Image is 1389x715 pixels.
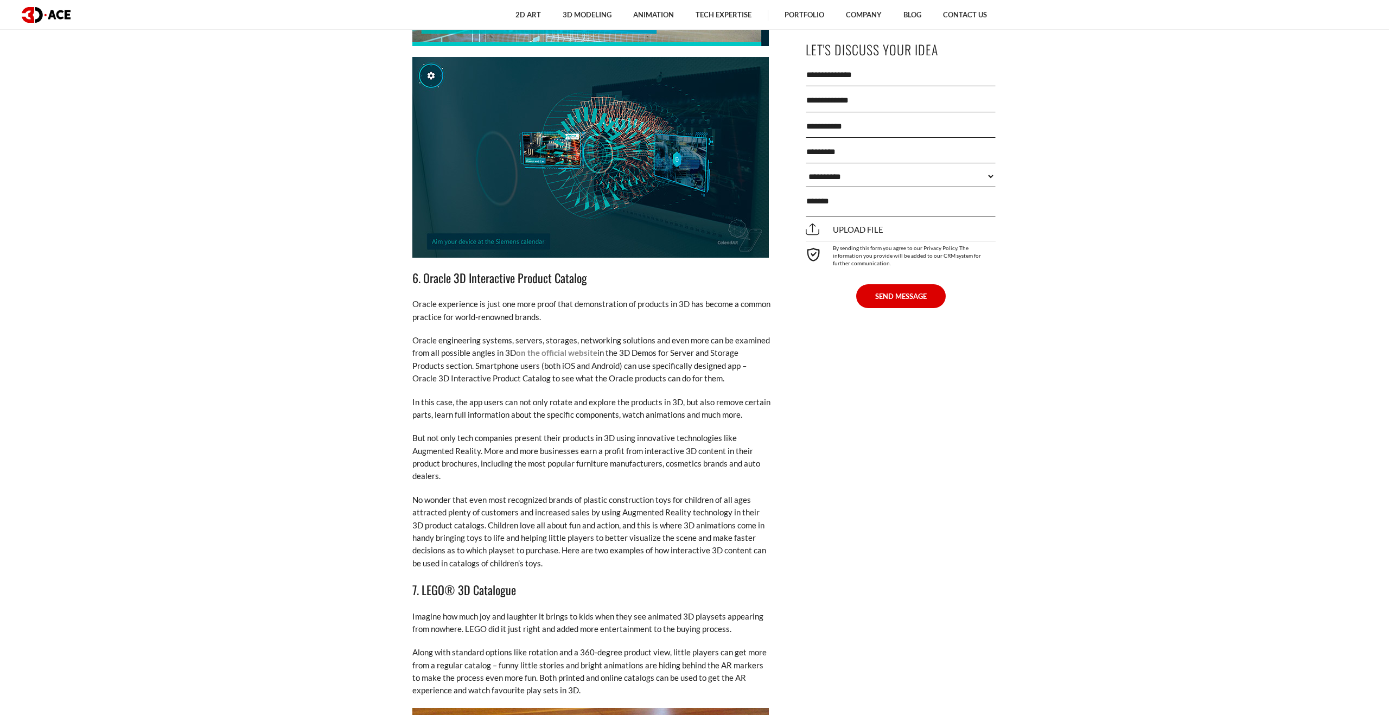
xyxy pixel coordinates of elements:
[412,269,770,287] h3: 6. Oracle 3D Interactive Product Catalog
[412,57,769,258] img: Siemens 3D catalog 2
[516,348,597,357] a: on the official website
[22,7,71,23] img: logo dark
[412,396,770,422] p: In this case, the app users can not only rotate and explore the products in 3D, but also remove c...
[412,494,770,570] p: No wonder that even most recognized brands of plastic construction toys for children of all ages ...
[412,646,770,697] p: Along with standard options like rotation and a 360-degree product view, little players can get m...
[806,37,996,62] p: Let's Discuss Your Idea
[412,432,770,483] p: But not only tech companies present their products in 3D using innovative technologies like Augme...
[412,298,770,323] p: Oracle experience is just one more proof that demonstration of products in 3D has become a common...
[412,610,770,636] p: Imagine how much joy and laughter it brings to kids when they see animated 3D playsets appearing ...
[806,241,996,267] div: By sending this form you agree to our Privacy Policy. The information you provide will be added t...
[412,334,770,385] p: Oracle engineering systems, servers, storages, networking solutions and even more can be examined...
[806,225,883,234] span: Upload file
[856,284,946,308] button: SEND MESSAGE
[412,580,770,599] h3: 7. LEGO® 3D Catalogue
